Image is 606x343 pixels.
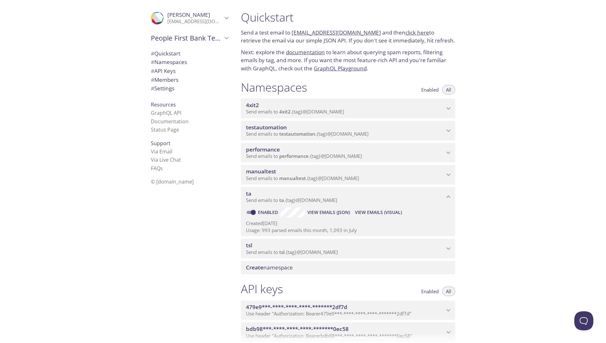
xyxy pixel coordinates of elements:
div: 4xit2 namespace [241,99,455,118]
span: namespace [246,264,293,271]
a: GraphQL Playground [314,65,367,72]
p: Next: explore the to learn about querying spam reports, filtering emails by tag, and more. If you... [241,48,455,73]
span: Members [151,76,178,83]
div: performance namespace [241,143,455,163]
div: API Keys [146,67,233,75]
div: testautomation namespace [241,121,455,140]
span: Send emails to . {tag} @[DOMAIN_NAME] [246,175,359,181]
a: Via Live Chat [151,156,181,163]
span: Settings [151,85,174,92]
p: Send a test email to and then to retrieve the email via our simple JSON API. If you don't see it ... [241,29,455,45]
p: [EMAIL_ADDRESS][DOMAIN_NAME] [167,18,222,25]
a: GraphQL API [151,109,181,116]
span: Resources [151,101,176,108]
span: View Emails (Visual) [355,209,402,216]
div: tsl namespace [241,239,455,258]
span: Send emails to . {tag} @[DOMAIN_NAME] [246,153,362,159]
a: click here [405,29,429,36]
span: # [151,76,154,83]
a: Via Email [151,148,172,155]
h1: Namespaces [241,80,307,94]
span: View Emails (JSON) [307,209,350,216]
div: People First Bank Testing Services [146,30,233,46]
button: View Emails (JSON) [305,207,352,217]
div: Nikhila Thalloji Thalloji [146,8,233,29]
a: Documentation [151,118,189,125]
span: Create [246,264,263,271]
span: Support [151,140,171,147]
span: performance [246,146,280,153]
p: Created [DATE] [246,220,450,227]
span: performance [279,153,309,159]
span: Send emails to . {tag} @[DOMAIN_NAME] [246,131,369,137]
p: Usage: 993 parsed emails this month, 1,093 in July [246,227,450,234]
a: Status Page [151,126,179,133]
div: Members [146,75,233,84]
span: s [160,165,163,172]
a: [EMAIL_ADDRESS][DOMAIN_NAME] [292,29,381,36]
button: All [442,85,455,94]
span: # [151,58,154,66]
a: FAQ [151,165,163,172]
span: 4xit2 [246,101,259,109]
span: 4xit2 [279,108,291,115]
span: testautomation [246,124,287,131]
span: manualtest [279,175,306,181]
span: # [151,50,154,57]
iframe: Help Scout Beacon - Open [574,311,593,330]
span: tsl [246,242,252,249]
span: # [151,85,154,92]
span: © [DOMAIN_NAME] [151,178,194,185]
a: Enabled [257,209,280,215]
span: [PERSON_NAME] [167,11,210,18]
span: Send emails to . {tag} @[DOMAIN_NAME] [246,108,344,115]
div: Create namespace [241,261,455,274]
span: People First Bank Testing Services [151,34,222,42]
div: Namespaces [146,58,233,67]
span: Send emails to . {tag} @[DOMAIN_NAME] [246,249,338,255]
span: # [151,67,154,74]
h1: Quickstart [241,10,455,24]
span: testautomation [279,131,315,137]
a: documentation [286,49,325,56]
span: ta [246,190,251,197]
button: All [442,287,455,296]
div: ta namespace [241,187,455,207]
div: manualtest namespace [241,165,455,184]
span: Send emails to . {tag} @[DOMAIN_NAME] [246,197,337,203]
button: Enabled [417,85,442,94]
div: Team Settings [146,84,233,93]
span: Quickstart [151,50,180,57]
span: Namespaces [151,58,187,66]
div: Quickstart [146,49,233,58]
span: manualtest [246,168,276,175]
span: ta [279,197,284,203]
button: Enabled [417,287,442,296]
button: View Emails (Visual) [352,207,404,217]
span: tsl [279,249,285,255]
span: API Keys [151,67,176,74]
h1: API keys [241,282,283,296]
